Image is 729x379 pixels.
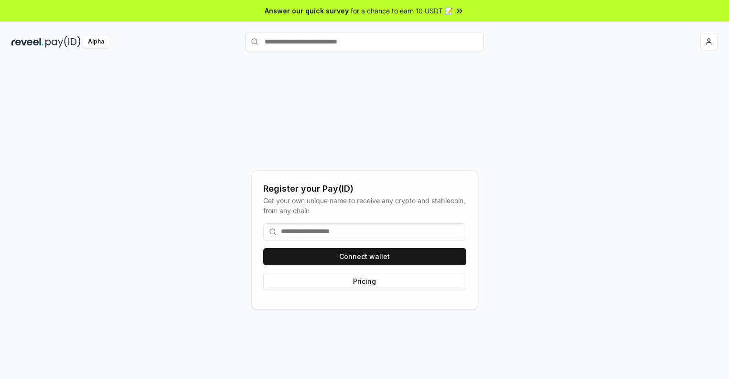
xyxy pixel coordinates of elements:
button: Connect wallet [263,248,466,265]
span: Answer our quick survey [265,6,349,16]
span: for a chance to earn 10 USDT 📝 [351,6,453,16]
img: reveel_dark [11,36,43,48]
img: pay_id [45,36,81,48]
button: Pricing [263,273,466,290]
div: Register your Pay(ID) [263,182,466,195]
div: Get your own unique name to receive any crypto and stablecoin, from any chain [263,195,466,216]
div: Alpha [83,36,109,48]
